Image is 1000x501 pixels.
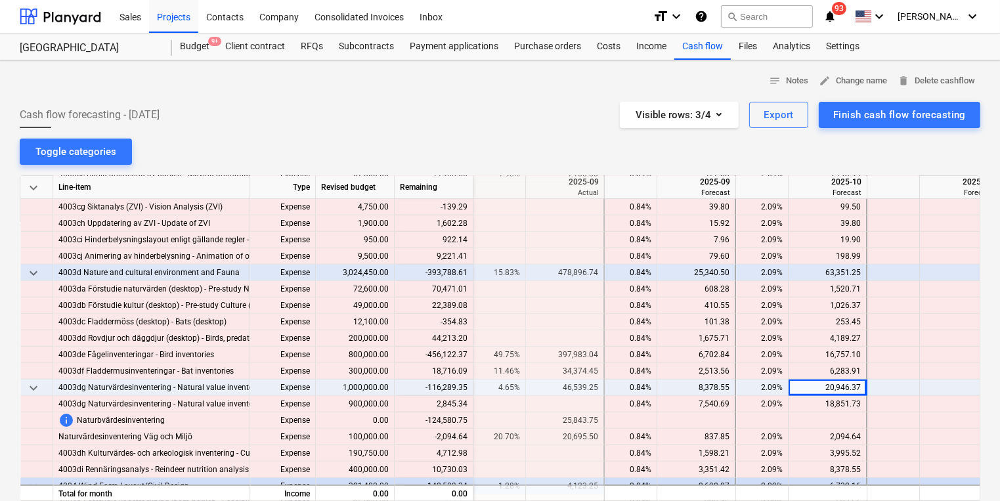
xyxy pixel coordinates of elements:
[531,478,598,494] div: 4,123.25
[395,176,473,199] div: Remaining
[250,330,316,347] div: Expense
[663,314,729,330] div: 101.38
[892,71,980,91] button: Delete cashflow
[58,297,282,314] span: 4003db Förstudie kultur (desktop) - Pre-study Culture (desktop)
[668,9,684,24] i: keyboard_arrow_down
[77,412,165,429] span: Naturbvärdesinventering
[727,11,737,22] span: search
[250,215,316,232] div: Expense
[531,176,599,188] div: 2025-09
[610,297,651,314] div: 0.84%
[250,429,316,445] div: Expense
[26,479,41,494] span: keyboard_arrow_down
[250,199,316,215] div: Expense
[250,248,316,265] div: Expense
[53,485,250,501] div: Total for month
[250,297,316,314] div: Expense
[250,485,316,501] div: Income
[395,380,473,396] div: -116,289.35
[794,429,861,445] div: 2,094.64
[250,314,316,330] div: Expense
[316,215,395,232] div: 1,900.00
[794,188,861,198] div: Forecast
[663,347,729,363] div: 6,702.84
[250,445,316,462] div: Expense
[400,347,467,363] div: -456,122.37
[794,347,861,363] div: 16,757.10
[316,462,395,478] div: 400,000.00
[400,462,467,478] div: 10,730.03
[663,215,729,232] div: 15.92
[749,102,808,128] button: Export
[58,363,234,380] span: 4003df Fladdermusinventeringar - Bat inventories
[741,445,783,462] div: 2.09%
[794,232,861,248] div: 19.90
[653,9,668,24] i: format_size
[794,176,861,188] div: 2025-10
[741,199,783,215] div: 2.09%
[898,11,963,22] span: [PERSON_NAME]
[402,33,506,60] a: Payment applications
[250,412,316,429] div: Expense
[479,347,520,363] div: 49.75%
[250,462,316,478] div: Expense
[316,412,395,429] div: 0.00
[610,314,651,330] div: 0.84%
[58,281,331,297] span: 4003da Förstudie naturvärden (desktop) - Pre-study Natural values (desktop)
[731,33,765,60] a: Files
[794,248,861,265] div: 198.99
[610,265,651,281] div: 0.84%
[172,33,217,60] div: Budget
[819,75,831,87] span: edit
[741,314,783,330] div: 2.09%
[695,9,708,24] i: Knowledge base
[819,74,887,89] span: Change name
[764,106,794,123] div: Export
[674,33,731,60] div: Cash flow
[610,429,651,445] div: 0.84%
[965,9,980,24] i: keyboard_arrow_down
[620,102,739,128] button: Visible rows:3/4
[316,176,395,199] div: Revised budget
[610,248,651,265] div: 0.84%
[479,429,520,445] div: 20.70%
[58,314,227,330] span: 4003dc Fladdermöss (desktop) - Bats (desktop)
[610,281,651,297] div: 0.84%
[316,314,395,330] div: 12,100.00
[479,380,520,396] div: 4.65%
[58,380,260,396] span: 4003dg Naturvärdesinventering - Natural value inventory
[741,347,783,363] div: 2.09%
[741,265,783,281] div: 2.09%
[53,176,250,199] div: Line-item
[794,265,861,281] div: 63,351.25
[395,485,473,501] div: 0.00
[58,445,395,462] span: 4003dh Kulturvärdes- och arkeologisk inventering - Cultural value and archaeological inventory
[331,33,402,60] a: Subcontracts
[898,75,909,87] span: delete
[741,363,783,380] div: 2.09%
[663,188,730,198] div: Forecast
[400,248,467,265] div: 9,221.41
[316,363,395,380] div: 300,000.00
[741,330,783,347] div: 2.09%
[663,265,729,281] div: 25,340.50
[794,380,861,396] div: 20,946.37
[589,33,628,60] a: Costs
[250,380,316,396] div: Expense
[58,248,304,265] span: 4003cj Animering av hinderbelysning - Animation of obstacle lighting
[663,330,729,347] div: 1,675.71
[20,139,132,165] button: Toggle categories
[610,330,651,347] div: 0.84%
[531,265,598,281] div: 478,896.74
[400,215,467,232] div: 1,602.28
[217,33,293,60] a: Client contract
[794,330,861,347] div: 4,189.27
[934,438,1000,501] iframe: Chat Widget
[610,462,651,478] div: 0.84%
[400,232,467,248] div: 922.14
[316,248,395,265] div: 9,500.00
[610,215,651,232] div: 0.84%
[316,199,395,215] div: 4,750.00
[506,33,589,60] a: Purchase orders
